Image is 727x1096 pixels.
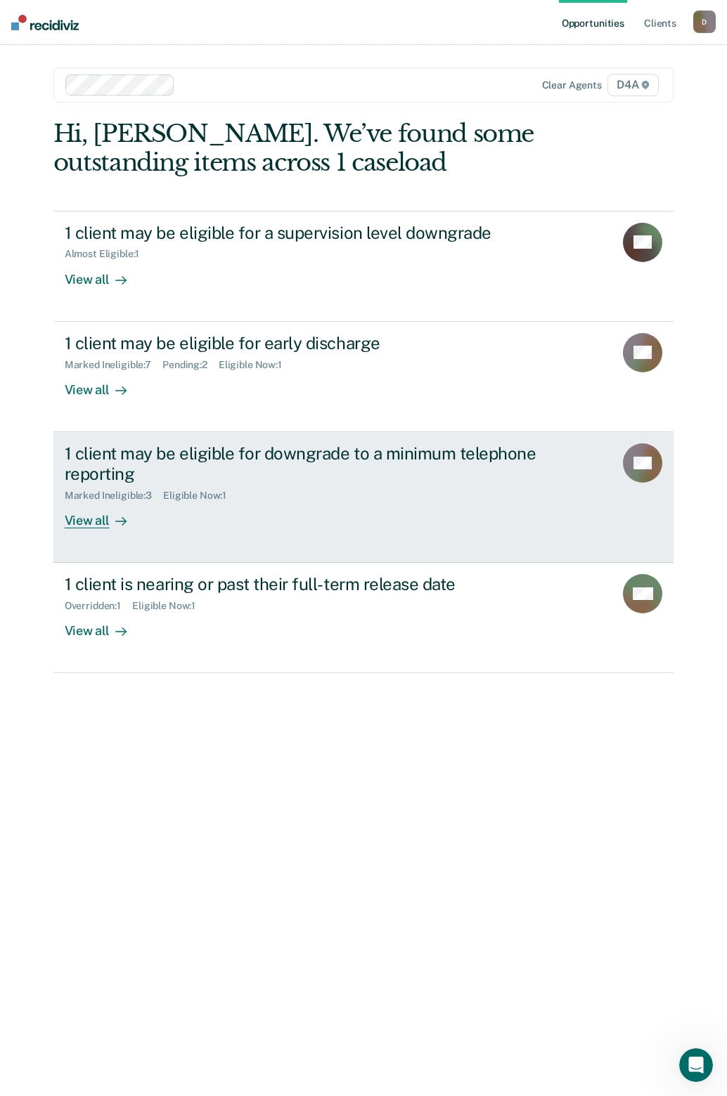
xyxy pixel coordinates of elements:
[65,501,143,528] div: View all
[163,490,238,502] div: Eligible Now : 1
[65,574,558,594] div: 1 client is nearing or past their full-term release date
[542,79,602,91] div: Clear agents
[132,600,207,612] div: Eligible Now : 1
[693,11,716,33] button: D
[65,260,143,287] div: View all
[11,15,79,30] img: Recidiviz
[65,333,558,353] div: 1 client may be eligible for early discharge
[65,443,558,484] div: 1 client may be eligible for downgrade to a minimum telephone reporting
[162,359,219,371] div: Pending : 2
[53,119,550,177] div: Hi, [PERSON_NAME]. We’ve found some outstanding items across 1 caseload
[607,74,659,96] span: D4A
[65,248,151,260] div: Almost Eligible : 1
[65,359,162,371] div: Marked Ineligible : 7
[65,490,163,502] div: Marked Ineligible : 3
[53,322,674,432] a: 1 client may be eligible for early dischargeMarked Ineligible:7Pending:2Eligible Now:1View all
[53,563,674,673] a: 1 client is nearing or past their full-term release dateOverridden:1Eligible Now:1View all
[679,1048,713,1082] iframe: Intercom live chat
[53,432,674,563] a: 1 client may be eligible for downgrade to a minimum telephone reportingMarked Ineligible:3Eligibl...
[65,370,143,398] div: View all
[65,612,143,639] div: View all
[65,600,132,612] div: Overridden : 1
[65,223,558,243] div: 1 client may be eligible for a supervision level downgrade
[219,359,293,371] div: Eligible Now : 1
[53,211,674,322] a: 1 client may be eligible for a supervision level downgradeAlmost Eligible:1View all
